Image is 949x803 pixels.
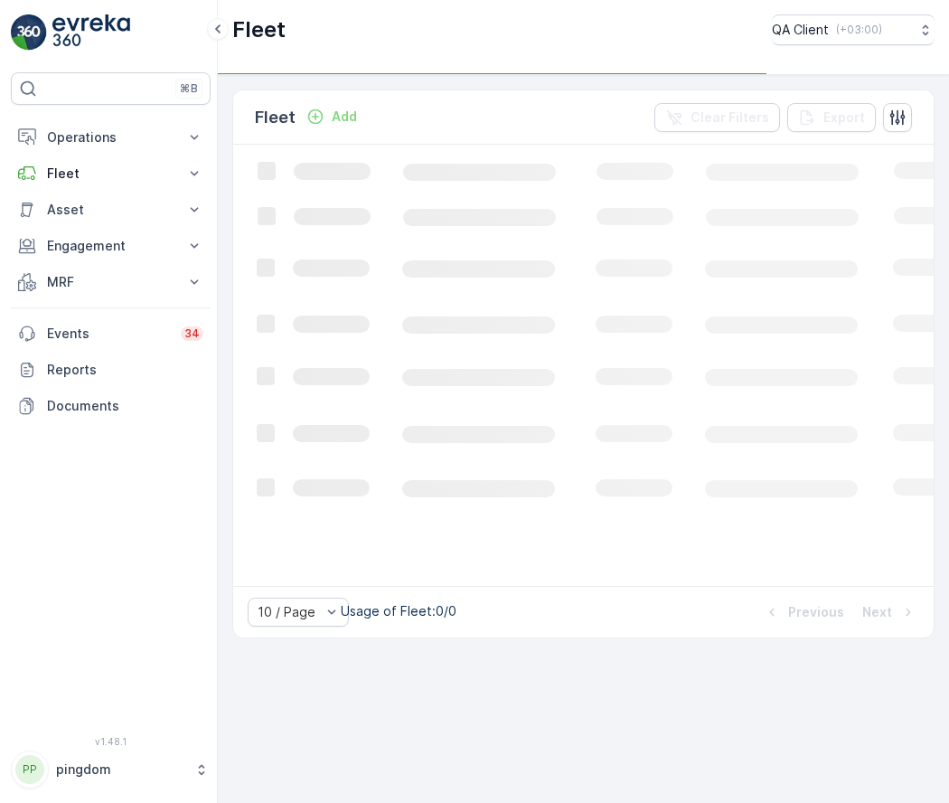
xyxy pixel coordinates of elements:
[232,15,286,44] p: Fleet
[11,736,211,747] span: v 1.48.1
[52,14,130,51] img: logo_light-DOdMpM7g.png
[184,326,200,341] p: 34
[11,228,211,264] button: Engagement
[772,21,829,39] p: QA Client
[299,106,364,128] button: Add
[341,602,456,620] p: Usage of Fleet : 0/0
[15,755,44,784] div: PP
[691,109,769,127] p: Clear Filters
[11,14,47,51] img: logo
[11,751,211,789] button: PPpingdom
[47,201,174,219] p: Asset
[761,601,846,623] button: Previous
[11,352,211,388] a: Reports
[47,361,203,379] p: Reports
[11,388,211,424] a: Documents
[823,109,865,127] p: Export
[788,603,844,621] p: Previous
[47,237,174,255] p: Engagement
[11,192,211,228] button: Asset
[47,128,174,146] p: Operations
[11,264,211,300] button: MRF
[47,273,174,291] p: MRF
[836,23,882,37] p: ( +03:00 )
[332,108,357,126] p: Add
[255,105,296,130] p: Fleet
[860,601,919,623] button: Next
[47,325,170,343] p: Events
[180,81,198,96] p: ⌘B
[11,156,211,192] button: Fleet
[862,603,892,621] p: Next
[787,103,876,132] button: Export
[47,397,203,415] p: Documents
[11,119,211,156] button: Operations
[772,14,935,45] button: QA Client(+03:00)
[11,316,211,352] a: Events34
[47,165,174,183] p: Fleet
[56,760,185,779] p: pingdom
[654,103,780,132] button: Clear Filters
